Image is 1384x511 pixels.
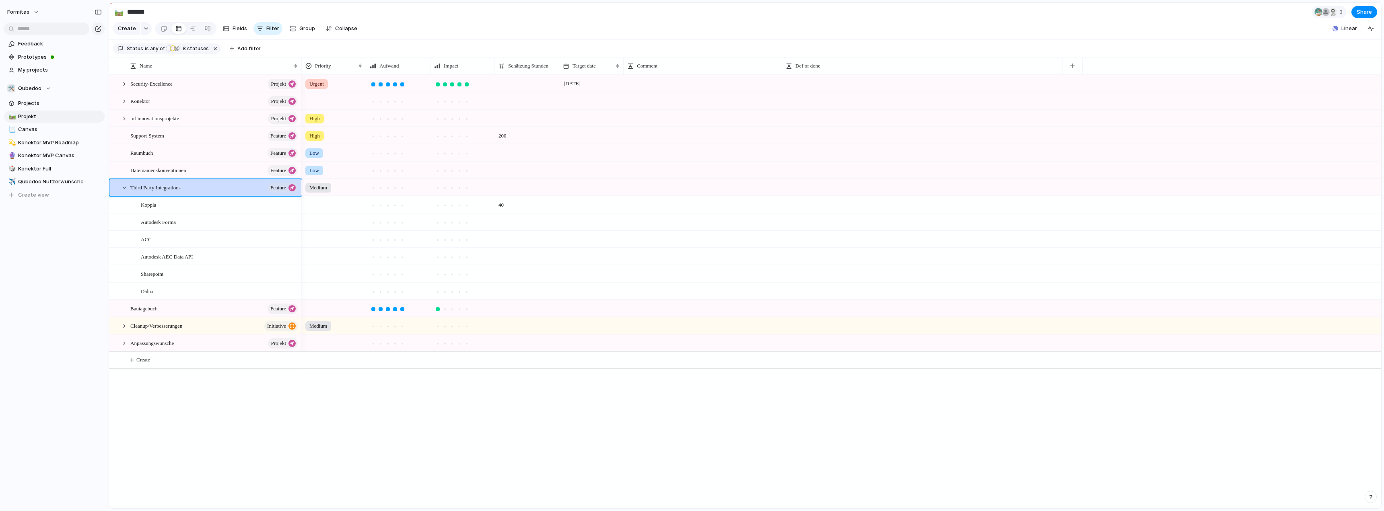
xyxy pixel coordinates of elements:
[136,356,150,364] span: Create
[4,38,105,50] a: Feedback
[309,184,327,192] span: Medium
[7,84,15,92] div: 🛠️
[7,152,15,160] button: 🔮
[113,6,126,18] button: 🛤️
[4,163,105,175] a: 🎲Konektor Full
[309,80,324,88] span: Urgent
[141,286,154,296] span: Dalux
[268,79,298,89] button: Projekt
[18,66,102,74] span: My projects
[315,62,331,70] span: Priority
[4,97,105,109] a: Projects
[7,178,15,186] button: ✈️
[4,137,105,149] a: 💫Konektor MVP Roadmap
[4,123,105,135] a: 📃Canvas
[309,115,320,123] span: High
[268,113,298,124] button: Projekt
[130,165,186,174] span: Dateinamenskonventionen
[130,131,164,140] span: Support-System
[225,43,266,54] button: Add filter
[130,338,174,347] span: Anpassungswünsche
[322,22,360,35] button: Collapse
[270,303,286,314] span: Feature
[141,234,152,244] span: ACC
[562,79,583,88] span: [DATE]
[253,22,282,35] button: Filter
[309,149,319,157] span: Low
[309,132,320,140] span: High
[4,176,105,188] a: ✈️Qubedoo Nutzerwünsche
[573,62,596,70] span: Target date
[1351,6,1377,18] button: Share
[309,166,319,174] span: Low
[8,151,14,160] div: 🔮
[130,304,158,313] span: Bautagebuch
[270,165,286,176] span: Feature
[4,111,105,123] a: 🛤️Projekt
[18,178,102,186] span: Qubedoo Nutzerwünsche
[4,189,105,201] button: Create view
[118,25,136,33] span: Create
[7,113,15,121] button: 🛤️
[130,113,179,123] span: mf innovationsprojekte
[1329,23,1360,35] button: Linear
[268,148,298,158] button: Feature
[4,150,105,162] a: 🔮Konektor MVP Canvas
[18,165,102,173] span: Konektor Full
[237,45,261,52] span: Add filter
[140,62,152,70] span: Name
[264,321,298,331] button: initiative
[271,338,286,349] span: Projekt
[127,45,143,52] span: Status
[18,84,41,92] span: Qubedoo
[4,64,105,76] a: My projects
[7,8,29,16] span: Formitas
[130,79,173,88] span: Security-Excellence
[7,165,15,173] button: 🎲
[268,96,298,107] button: Projekt
[444,62,458,70] span: Impact
[795,62,820,70] span: Def of done
[180,45,209,52] span: statuses
[4,6,43,18] button: Formitas
[508,62,548,70] span: Schätzung Stunden
[495,197,559,209] span: 40
[268,183,298,193] button: Feature
[8,177,14,187] div: ✈️
[113,22,140,35] button: Create
[271,113,286,124] span: Projekt
[268,131,298,141] button: Feature
[268,165,298,176] button: Feature
[143,44,166,53] button: isany of
[1357,8,1372,16] span: Share
[8,164,14,173] div: 🎲
[379,62,399,70] span: Aufwand
[130,148,153,157] span: Raumbuch
[495,127,559,140] span: 200
[141,269,163,278] span: Sharepoint
[18,99,102,107] span: Projects
[268,338,298,349] button: Projekt
[637,62,657,70] span: Comment
[18,113,102,121] span: Projekt
[270,182,286,193] span: Feature
[7,125,15,133] button: 📃
[271,96,286,107] span: Projekt
[8,125,14,134] div: 📃
[8,138,14,147] div: 💫
[4,51,105,63] a: Prototypes
[130,321,182,330] span: Cleanup/Verbesserungen
[141,252,193,261] span: Autodesk AEC Data API
[309,322,327,330] span: Medium
[18,40,102,48] span: Feedback
[1339,8,1345,16] span: 3
[130,183,181,192] span: Third Party Integrations
[18,53,102,61] span: Prototypes
[267,320,286,332] span: initiative
[18,125,102,133] span: Canvas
